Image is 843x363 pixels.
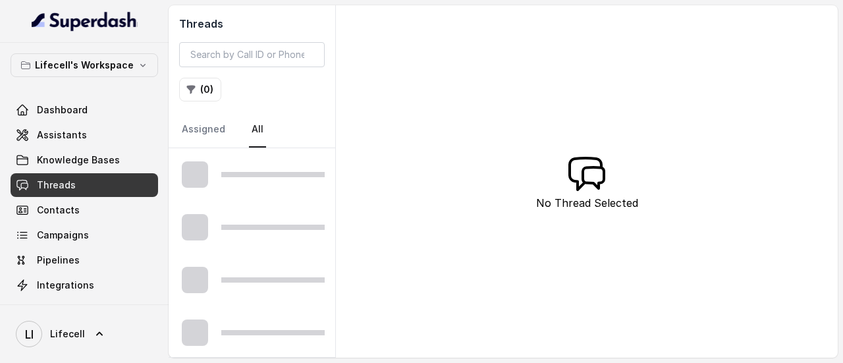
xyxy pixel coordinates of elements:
text: LI [25,327,34,341]
a: Campaigns [11,223,158,247]
span: Dashboard [37,103,88,117]
input: Search by Call ID or Phone Number [179,42,325,67]
a: Contacts [11,198,158,222]
span: Campaigns [37,229,89,242]
a: Pipelines [11,248,158,272]
a: Assigned [179,112,228,148]
a: Assistants [11,123,158,147]
a: API Settings [11,298,158,322]
span: Threads [37,179,76,192]
a: Knowledge Bases [11,148,158,172]
span: API Settings [37,304,94,317]
span: Lifecell [50,327,85,341]
a: Dashboard [11,98,158,122]
a: Integrations [11,273,158,297]
nav: Tabs [179,112,325,148]
img: light.svg [32,11,138,32]
a: Lifecell [11,316,158,352]
a: Threads [11,173,158,197]
h2: Threads [179,16,325,32]
p: No Thread Selected [536,195,638,211]
span: Contacts [37,204,80,217]
p: Lifecell's Workspace [35,57,134,73]
span: Assistants [37,128,87,142]
button: Lifecell's Workspace [11,53,158,77]
button: (0) [179,78,221,101]
span: Integrations [37,279,94,292]
a: All [249,112,266,148]
span: Pipelines [37,254,80,267]
span: Knowledge Bases [37,154,120,167]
